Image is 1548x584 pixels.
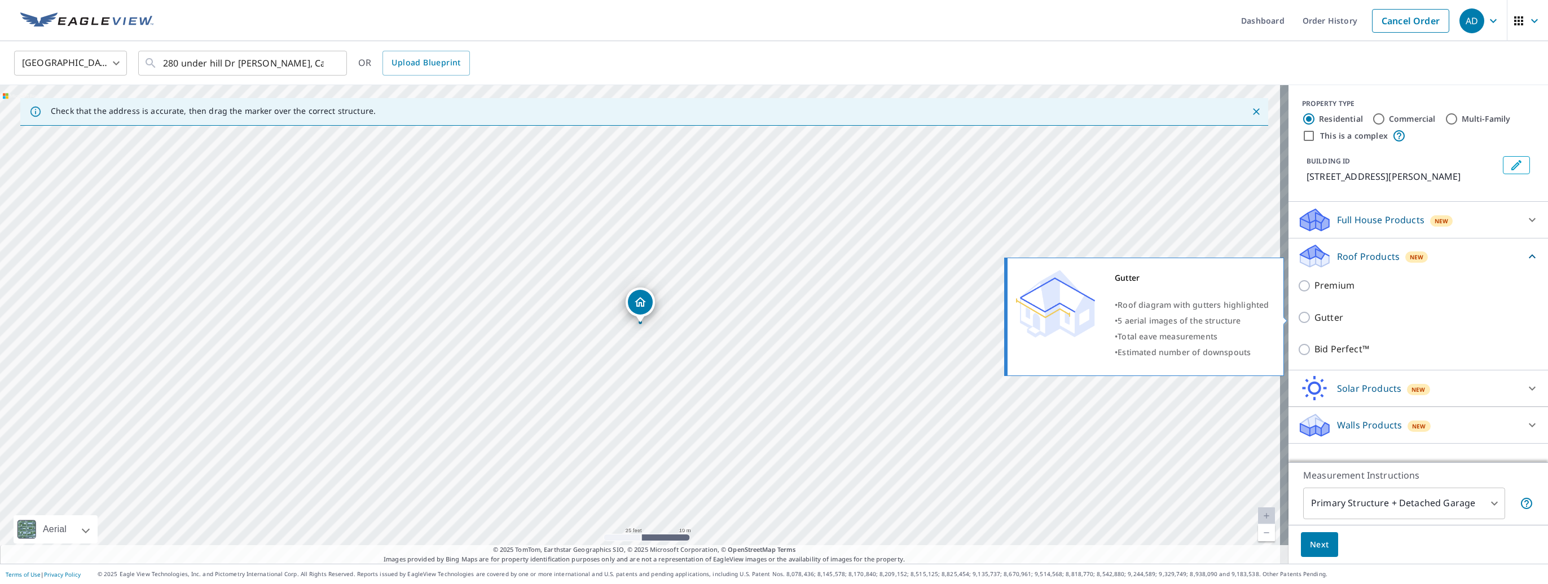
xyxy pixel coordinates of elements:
[1258,524,1275,541] a: Current Level 20, Zoom Out
[1435,216,1449,225] span: New
[20,12,153,29] img: EV Logo
[1307,170,1498,183] p: [STREET_ADDRESS][PERSON_NAME]
[1314,311,1343,325] p: Gutter
[1389,113,1436,125] label: Commercial
[1118,331,1217,342] span: Total eave measurements
[358,51,470,76] div: OR
[1298,206,1539,233] div: Full House ProductsNew
[1337,250,1400,263] p: Roof Products
[1115,329,1269,344] div: •
[1503,156,1530,174] button: Edit building 1
[1337,213,1424,227] p: Full House Products
[1520,497,1533,510] span: Your report will include the primary structure and a detached garage if one exists.
[39,515,70,543] div: Aerial
[1298,243,1539,269] div: Roof ProductsNew
[14,47,127,79] div: [GEOGRAPHIC_DATA]
[1310,538,1329,552] span: Next
[1314,278,1355,293] p: Premium
[1115,313,1269,329] div: •
[1337,382,1401,395] p: Solar Products
[1410,253,1424,262] span: New
[777,545,796,554] a: Terms
[1298,412,1539,439] div: Walls ProductsNew
[1118,299,1269,310] span: Roof diagram with gutters highlighted
[1412,422,1426,431] span: New
[1302,99,1534,109] div: PROPERTY TYPE
[1459,8,1484,33] div: AD
[1298,375,1539,402] div: Solar ProductsNew
[1372,9,1449,33] a: Cancel Order
[1320,130,1388,141] label: This is a complex
[163,47,324,79] input: Search by address or latitude-longitude
[44,570,81,578] a: Privacy Policy
[1016,270,1095,338] img: Premium
[392,56,460,70] span: Upload Blueprint
[1115,270,1269,286] div: Gutter
[1303,488,1505,519] div: Primary Structure + Detached Garage
[1258,507,1275,524] a: Current Level 20, Zoom In Disabled
[1307,156,1350,166] p: BUILDING ID
[1118,347,1251,357] span: Estimated number of downspouts
[1319,113,1363,125] label: Residential
[1249,104,1264,119] button: Close
[1411,385,1426,394] span: New
[626,287,655,322] div: Dropped pin, building 1, Residential property, 280 Underhill Dr Napa, CA 94558
[1115,344,1269,360] div: •
[1314,342,1369,356] p: Bid Perfect™
[6,571,81,578] p: |
[14,515,98,543] div: Aerial
[1118,315,1241,326] span: 5 aerial images of the structure
[1303,468,1533,482] p: Measurement Instructions
[1462,113,1511,125] label: Multi-Family
[1337,418,1402,432] p: Walls Products
[98,570,1542,578] p: © 2025 Eagle View Technologies, Inc. and Pictometry International Corp. All Rights Reserved. Repo...
[382,51,469,76] a: Upload Blueprint
[51,106,376,116] p: Check that the address is accurate, then drag the marker over the correct structure.
[493,545,796,555] span: © 2025 TomTom, Earthstar Geographics SIO, © 2025 Microsoft Corporation, ©
[1301,532,1338,558] button: Next
[1115,297,1269,313] div: •
[6,570,41,578] a: Terms of Use
[728,545,775,554] a: OpenStreetMap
